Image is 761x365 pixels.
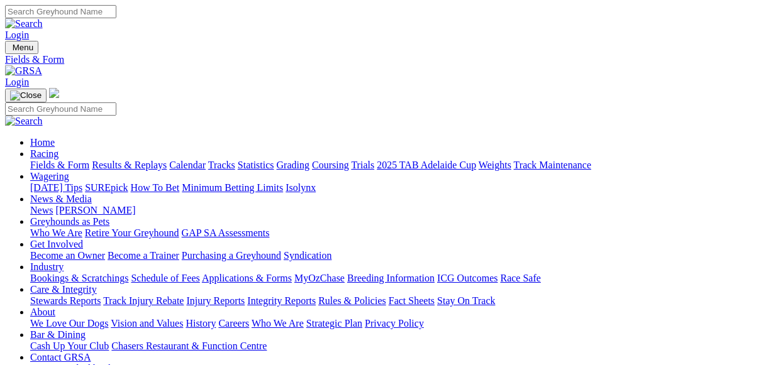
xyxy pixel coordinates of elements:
[30,137,55,148] a: Home
[5,5,116,18] input: Search
[30,250,756,261] div: Get Involved
[10,90,42,101] img: Close
[111,318,183,329] a: Vision and Values
[247,295,316,306] a: Integrity Reports
[286,182,316,193] a: Isolynx
[5,54,756,65] a: Fields & Form
[479,160,511,170] a: Weights
[5,41,38,54] button: Toggle navigation
[111,340,267,351] a: Chasers Restaurant & Function Centre
[294,273,345,283] a: MyOzChase
[30,182,82,193] a: [DATE] Tips
[30,295,756,307] div: Care & Integrity
[186,318,216,329] a: History
[55,205,135,215] a: [PERSON_NAME]
[92,160,167,170] a: Results & Replays
[437,295,495,306] a: Stay On Track
[5,77,29,87] a: Login
[30,239,83,249] a: Get Involved
[30,329,86,340] a: Bar & Dining
[30,261,64,272] a: Industry
[5,65,42,77] img: GRSA
[85,227,179,238] a: Retire Your Greyhound
[365,318,424,329] a: Privacy Policy
[108,250,179,261] a: Become a Trainer
[351,160,374,170] a: Trials
[30,227,82,238] a: Who We Are
[252,318,304,329] a: Who We Are
[5,116,43,127] img: Search
[30,318,108,329] a: We Love Our Dogs
[30,205,756,216] div: News & Media
[347,273,435,283] a: Breeding Information
[377,160,476,170] a: 2025 TAB Adelaide Cup
[13,43,33,52] span: Menu
[30,340,756,352] div: Bar & Dining
[131,182,180,193] a: How To Bet
[30,182,756,193] div: Wagering
[30,340,109,351] a: Cash Up Your Club
[30,193,92,204] a: News & Media
[318,295,386,306] a: Rules & Policies
[30,307,55,317] a: About
[238,160,274,170] a: Statistics
[5,102,116,116] input: Search
[186,295,245,306] a: Injury Reports
[182,227,270,238] a: GAP SA Assessments
[182,250,281,261] a: Purchasing a Greyhound
[30,273,128,283] a: Bookings & Scratchings
[169,160,206,170] a: Calendar
[514,160,591,170] a: Track Maintenance
[30,160,89,170] a: Fields & Form
[306,318,362,329] a: Strategic Plan
[30,273,756,284] div: Industry
[437,273,497,283] a: ICG Outcomes
[5,30,29,40] a: Login
[30,284,97,295] a: Care & Integrity
[30,216,109,227] a: Greyhounds as Pets
[30,295,101,306] a: Stewards Reports
[30,318,756,329] div: About
[182,182,283,193] a: Minimum Betting Limits
[30,205,53,215] a: News
[312,160,349,170] a: Coursing
[49,88,59,98] img: logo-grsa-white.png
[218,318,249,329] a: Careers
[284,250,331,261] a: Syndication
[131,273,199,283] a: Schedule of Fees
[30,227,756,239] div: Greyhounds as Pets
[202,273,292,283] a: Applications & Forms
[30,148,58,159] a: Racing
[389,295,435,306] a: Fact Sheets
[85,182,128,193] a: SUREpick
[30,160,756,171] div: Racing
[30,250,105,261] a: Become an Owner
[277,160,309,170] a: Grading
[30,171,69,182] a: Wagering
[500,273,540,283] a: Race Safe
[30,352,91,362] a: Contact GRSA
[5,18,43,30] img: Search
[5,89,47,102] button: Toggle navigation
[208,160,235,170] a: Tracks
[103,295,184,306] a: Track Injury Rebate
